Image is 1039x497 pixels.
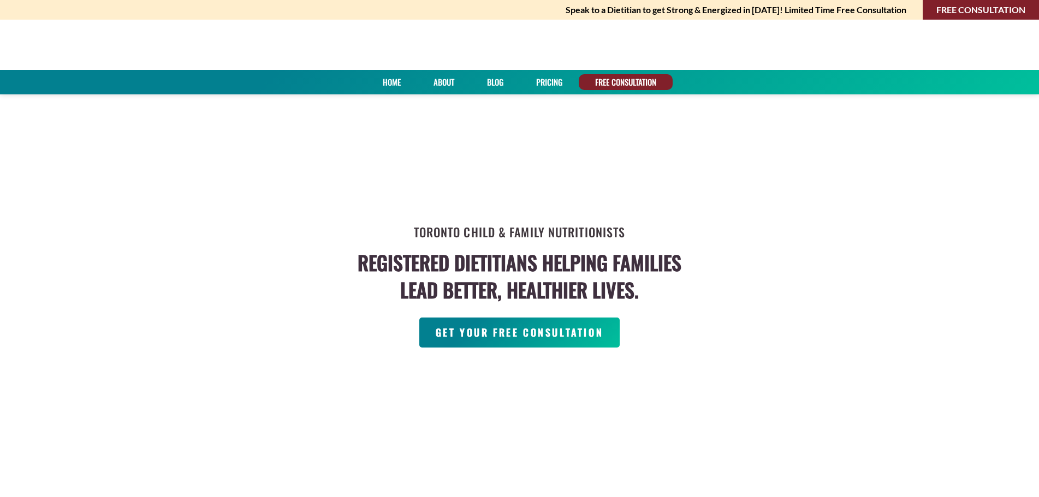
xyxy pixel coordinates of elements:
[414,221,626,243] h2: Toronto Child & Family Nutritionists
[591,74,660,90] a: FREE CONSULTATION
[532,74,566,90] a: PRICING
[379,74,405,90] a: Home
[419,318,620,348] a: GET YOUR FREE CONSULTATION
[566,2,906,17] strong: Speak to a Dietitian to get Strong & Energized in [DATE]! Limited Time Free Consultation
[430,74,458,90] a: About
[483,74,507,90] a: Blog
[358,249,681,304] h4: Registered Dietitians helping families lead better, healthier lives.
